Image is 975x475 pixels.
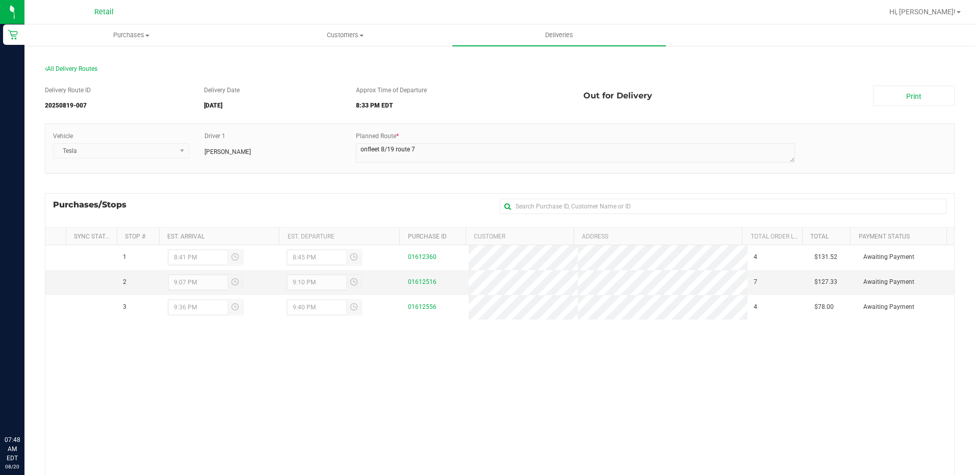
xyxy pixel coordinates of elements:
[204,147,251,156] span: [PERSON_NAME]
[873,86,955,106] a: Print Manifest
[10,393,41,424] iframe: Resource center
[742,228,802,245] th: Total Order Lines
[408,233,447,240] a: Purchase ID
[814,277,837,287] span: $127.33
[531,31,587,40] span: Deliveries
[863,252,914,262] span: Awaiting Payment
[356,131,399,141] label: Planned Route
[356,86,427,95] label: Approx Time of Departure
[53,199,137,211] span: Purchases/Stops
[204,86,240,95] label: Delivery Date
[53,131,73,141] label: Vehicle
[754,252,757,262] span: 4
[408,253,437,260] a: 01612360
[810,233,829,240] a: Total
[814,252,837,262] span: $131.52
[45,65,97,72] span: All Delivery Routes
[167,233,204,240] a: Est. Arrival
[45,86,91,95] label: Delivery Route ID
[123,277,126,287] span: 2
[754,277,757,287] span: 7
[204,131,225,141] label: Driver 1
[754,302,757,312] span: 4
[574,228,742,245] th: Address
[889,8,956,16] span: Hi, [PERSON_NAME]!
[238,24,452,46] a: Customers
[5,463,20,470] p: 08/20
[94,8,114,16] span: Retail
[814,302,834,312] span: $78.00
[125,233,145,240] a: Stop #
[24,24,238,46] a: Purchases
[408,303,437,310] a: 01612556
[25,31,238,40] span: Purchases
[204,102,340,109] h5: [DATE]
[356,102,568,109] h5: 8:33 PM EDT
[279,228,399,245] th: Est. Departure
[452,24,666,46] a: Deliveries
[123,252,126,262] span: 1
[74,233,113,240] a: Sync Status
[239,31,451,40] span: Customers
[45,102,87,109] strong: 20250819-007
[8,30,18,40] inline-svg: Retail
[583,86,652,106] span: Out for Delivery
[500,199,946,214] input: Search Purchase ID, Customer Name or ID
[5,435,20,463] p: 07:48 AM EDT
[863,302,914,312] span: Awaiting Payment
[863,277,914,287] span: Awaiting Payment
[859,233,910,240] a: Payment Status
[123,302,126,312] span: 3
[408,278,437,285] a: 01612516
[466,228,574,245] th: Customer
